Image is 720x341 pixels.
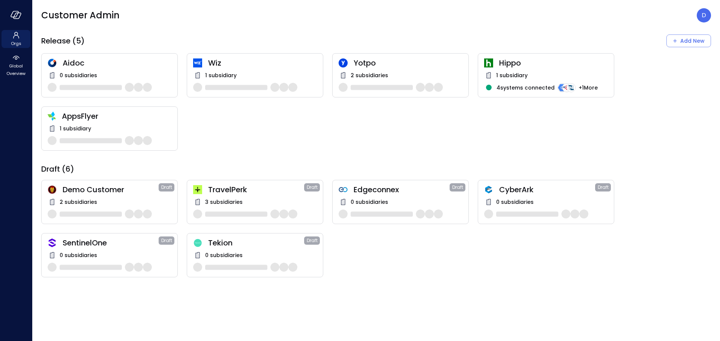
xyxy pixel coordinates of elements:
[60,198,97,206] span: 2 subsidiaries
[339,185,348,194] img: gkfkl11jtdpupy4uruhy
[354,58,462,68] span: Yotpo
[205,198,243,206] span: 3 subsidiaries
[208,185,304,194] span: TravelPerk
[496,84,555,92] span: 4 systems connected
[4,62,27,77] span: Global Overview
[60,124,91,133] span: 1 subsidiary
[484,185,493,194] img: a5he5ildahzqx8n3jb8t
[60,251,97,259] span: 0 subsidiaries
[697,8,711,22] div: Dudu
[208,58,317,68] span: Wiz
[205,71,237,79] span: 1 subsidiary
[161,237,172,244] span: Draft
[63,185,159,194] span: Demo Customer
[598,184,609,191] span: Draft
[193,58,202,67] img: cfcvbyzhwvtbhao628kj
[702,11,706,20] p: D
[496,71,528,79] span: 1 subsidiary
[307,237,318,244] span: Draft
[62,111,171,121] span: AppsFlyer
[41,164,74,174] span: Draft (6)
[193,239,202,247] img: dweq851rzgflucm4u1c8
[579,84,598,92] span: + 1 More
[666,34,711,47] button: Add New
[680,36,705,46] div: Add New
[60,71,97,79] span: 0 subsidiaries
[11,40,21,47] span: Orgs
[496,198,534,206] span: 0 subsidiaries
[41,9,120,21] span: Customer Admin
[499,58,608,68] span: Hippo
[567,83,576,92] img: integration-logo
[41,36,85,46] span: Release (5)
[339,58,348,67] img: rosehlgmm5jjurozkspi
[205,251,243,259] span: 0 subsidiaries
[354,185,450,194] span: Edgeconnex
[193,185,202,194] img: euz2wel6fvrjeyhjwgr9
[484,58,493,67] img: ynjrjpaiymlkbkxtflmu
[351,198,388,206] span: 0 subsidiaries
[499,185,595,194] span: CyberArk
[63,238,159,248] span: SentinelOne
[562,83,571,92] img: integration-logo
[48,238,57,247] img: oujisyhxiqy1h0xilnqx
[1,52,30,78] div: Global Overview
[63,58,171,68] span: Aidoc
[208,238,304,248] span: Tekion
[161,184,172,191] span: Draft
[1,30,30,48] div: Orgs
[48,185,57,194] img: scnakozdowacoarmaydw
[452,184,463,191] span: Draft
[48,112,56,121] img: zbmm8o9awxf8yv3ehdzf
[558,83,567,92] img: integration-logo
[351,71,388,79] span: 2 subsidiaries
[48,58,57,67] img: hddnet8eoxqedtuhlo6i
[307,184,318,191] span: Draft
[666,34,711,47] div: Add New Organization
